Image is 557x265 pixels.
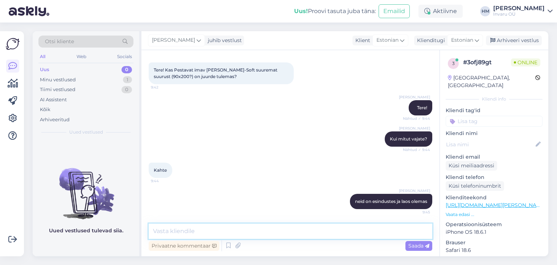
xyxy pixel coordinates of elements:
div: 0 [121,86,132,93]
p: Kliendi tag'id [446,107,542,114]
span: Kahte [154,167,167,173]
span: [PERSON_NAME] [399,188,430,193]
p: Uued vestlused tulevad siia. [49,227,123,235]
p: Kliendi telefon [446,174,542,181]
input: Lisa nimi [446,140,534,148]
span: Nähtud ✓ 9:44 [403,116,430,121]
div: Arhiveeri vestlus [486,36,542,45]
span: [PERSON_NAME] [399,126,430,131]
span: Uued vestlused [69,129,103,135]
p: Klienditeekond [446,194,542,201]
div: Küsi telefoninumbrit [446,181,504,191]
span: Nähtud ✓ 9:44 [403,147,430,152]
span: Estonian [376,36,399,44]
div: Tiimi vestlused [40,86,75,93]
div: HM [480,6,490,16]
span: 9:44 [151,178,178,184]
div: Web [75,52,88,61]
span: Otsi kliente [45,38,74,45]
span: Tere! Kas Pestavat imav [PERSON_NAME]-Soft suuremat suurust (90x200?) on juurde tulemas? [154,67,278,79]
p: Safari 18.6 [446,246,542,254]
span: 9:45 [403,209,430,215]
p: Kliendi nimi [446,130,542,137]
div: Socials [116,52,133,61]
div: 1 [123,76,132,83]
span: Estonian [451,36,473,44]
div: Aktiivne [418,5,463,18]
a: [URL][DOMAIN_NAME][PERSON_NAME] [446,202,546,208]
p: Operatsioonisüsteem [446,221,542,228]
span: Kui mitut vajate? [390,136,427,142]
p: Brauser [446,239,542,246]
div: Kõik [40,106,50,113]
span: 3 [452,61,455,66]
div: Kliendi info [446,96,542,102]
div: Privaatne kommentaar [149,241,219,251]
b: Uus! [294,8,308,15]
span: Online [511,58,540,66]
div: Uus [40,66,49,73]
div: Minu vestlused [40,76,76,83]
div: Klient [352,37,370,44]
p: Vaata edasi ... [446,211,542,218]
p: Kliendi email [446,153,542,161]
div: # 3ofj89gt [463,58,511,67]
span: [PERSON_NAME] [399,94,430,100]
span: Saada [408,242,429,249]
div: [PERSON_NAME] [493,5,545,11]
span: 9:42 [151,85,178,90]
span: [PERSON_NAME] [152,36,195,44]
div: Invaru OÜ [493,11,545,17]
div: Arhiveeritud [40,116,70,123]
div: Proovi tasuta juba täna: [294,7,376,16]
div: All [38,52,47,61]
div: [GEOGRAPHIC_DATA], [GEOGRAPHIC_DATA] [448,74,535,89]
div: Klienditugi [414,37,445,44]
span: Tere! [417,105,427,110]
a: [PERSON_NAME]Invaru OÜ [493,5,553,17]
button: Emailid [379,4,410,18]
input: Lisa tag [446,116,542,127]
div: juhib vestlust [205,37,242,44]
div: Küsi meiliaadressi [446,161,497,171]
img: No chats [33,155,139,220]
p: iPhone OS 18.6.1 [446,228,542,236]
img: Askly Logo [6,37,20,51]
span: neid on esindustes ja laos olemas [355,199,427,204]
div: AI Assistent [40,96,67,103]
div: 0 [121,66,132,73]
